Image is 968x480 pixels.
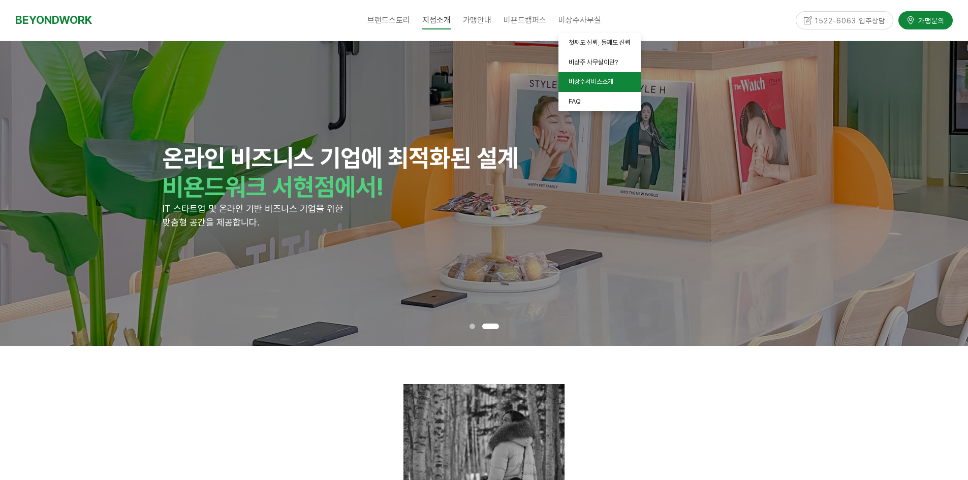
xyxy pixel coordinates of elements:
a: 비욘드캠퍼스 [497,8,552,33]
a: 가맹안내 [457,8,497,33]
span: 가맹안내 [463,15,491,25]
span: 가맹문의 [915,15,945,25]
span: 비상주사무실 [558,15,601,25]
a: 브랜드스토리 [361,8,416,33]
span: 지점소개 [422,11,451,29]
a: 비상주사무실 [552,8,607,33]
span: 첫째도 신뢰, 둘째도 신뢰 [569,39,631,46]
span: FAQ [569,98,581,105]
span: 브랜드스토리 [367,15,410,25]
a: 비상주 사무실이란? [558,53,641,73]
span: 비상주 사무실이란? [569,58,618,66]
span: 비상주서비스소개 [569,78,613,85]
a: 첫째도 신뢰, 둘째도 신뢰 [558,33,641,53]
a: 지점소개 [416,8,457,33]
a: 비상주서비스소개 [558,72,641,92]
a: 가맹문의 [898,11,953,29]
span: 비욘드캠퍼스 [504,15,546,25]
a: BEYONDWORK [15,11,92,29]
a: FAQ [558,92,641,112]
